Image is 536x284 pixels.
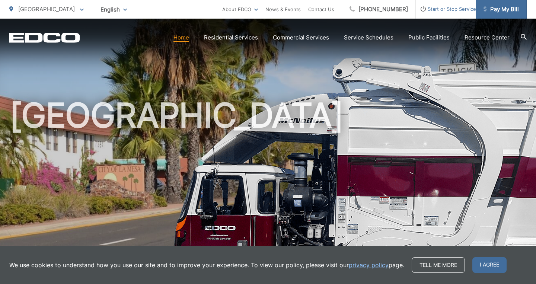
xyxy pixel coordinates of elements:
a: EDCD logo. Return to the homepage. [9,32,80,43]
span: I agree [472,257,507,273]
a: News & Events [265,5,301,14]
a: Commercial Services [273,33,329,42]
a: Residential Services [204,33,258,42]
a: Public Facilities [408,33,450,42]
p: We use cookies to understand how you use our site and to improve your experience. To view our pol... [9,261,404,269]
a: Contact Us [308,5,334,14]
span: [GEOGRAPHIC_DATA] [18,6,75,13]
a: About EDCO [222,5,258,14]
a: Tell me more [412,257,465,273]
a: privacy policy [349,261,389,269]
span: English [95,3,133,16]
a: Service Schedules [344,33,393,42]
span: Pay My Bill [484,5,519,14]
a: Home [173,33,189,42]
a: Resource Center [465,33,510,42]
